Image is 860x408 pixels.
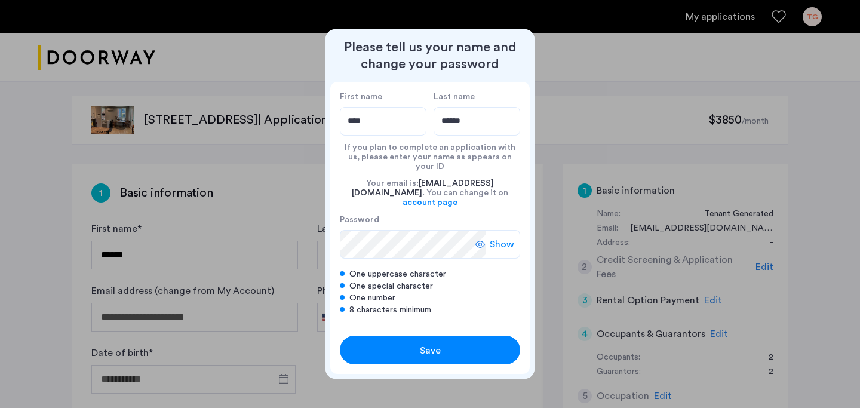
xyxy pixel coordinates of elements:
[340,336,520,364] button: button
[403,198,457,207] a: account page
[340,136,520,171] div: If you plan to complete an application with us, please enter your name as appears on your ID
[340,268,520,280] div: One uppercase character
[340,91,426,102] label: First name
[434,91,520,102] label: Last name
[340,171,520,214] div: Your email is: . You can change it on
[340,280,520,292] div: One special character
[330,39,530,72] h2: Please tell us your name and change your password
[352,179,494,197] span: [EMAIL_ADDRESS][DOMAIN_NAME]
[490,237,514,251] span: Show
[340,214,486,225] label: Password
[340,304,520,316] div: 8 characters minimum
[420,343,441,358] span: Save
[340,292,520,304] div: One number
